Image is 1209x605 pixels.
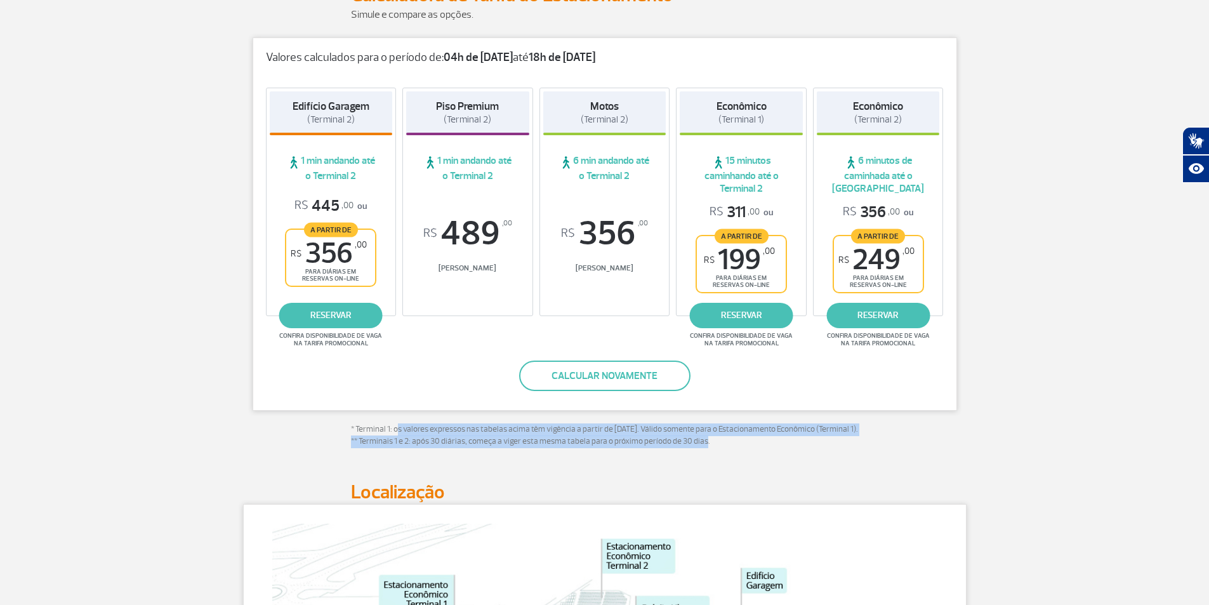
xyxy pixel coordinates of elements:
span: (Terminal 2) [307,114,355,126]
sup: ,00 [763,246,775,256]
span: 1 min andando até o Terminal 2 [406,154,529,182]
strong: Econômico [853,100,903,113]
strong: 18h de [DATE] [529,50,595,65]
p: Simule e compare as opções. [351,7,859,22]
div: Plugin de acessibilidade da Hand Talk. [1182,127,1209,183]
span: (Terminal 2) [854,114,902,126]
span: Confira disponibilidade de vaga na tarifa promocional [825,332,932,347]
span: para diárias em reservas on-line [708,274,775,289]
span: 356 [843,203,900,222]
span: A partir de [715,229,769,243]
p: * Terminal 1: os valores expressos nas tabelas acima têm vigência a partir de [DATE]. Válido some... [351,423,859,448]
strong: Econômico [717,100,767,113]
span: [PERSON_NAME] [543,263,666,273]
span: 489 [406,216,529,251]
span: Confira disponibilidade de vaga na tarifa promocional [688,332,795,347]
span: 356 [291,239,367,268]
sup: R$ [561,227,575,241]
span: 311 [710,203,760,222]
p: Valores calculados para o período de: até [266,51,944,65]
span: 356 [543,216,666,251]
sup: ,00 [355,239,367,250]
strong: Motos [590,100,619,113]
p: ou [843,203,913,222]
span: (Terminal 2) [444,114,491,126]
p: ou [710,203,773,222]
a: reservar [279,303,383,328]
span: (Terminal 1) [718,114,764,126]
sup: R$ [423,227,437,241]
span: 199 [704,246,775,274]
sup: R$ [704,255,715,265]
h2: Localização [351,481,859,504]
a: reservar [826,303,930,328]
span: 15 minutos caminhando até o Terminal 2 [680,154,803,195]
button: Calcular novamente [519,361,690,391]
sup: ,00 [638,216,648,230]
span: 249 [838,246,915,274]
strong: Edifício Garagem [293,100,369,113]
span: (Terminal 2) [581,114,628,126]
sup: ,00 [902,246,915,256]
strong: 04h de [DATE] [444,50,513,65]
span: 445 [294,196,353,216]
span: 1 min andando até o Terminal 2 [270,154,393,182]
strong: Piso Premium [436,100,499,113]
button: Abrir tradutor de língua de sinais. [1182,127,1209,155]
span: A partir de [851,229,905,243]
span: para diárias em reservas on-line [845,274,912,289]
sup: R$ [291,248,301,259]
button: Abrir recursos assistivos. [1182,155,1209,183]
span: 6 minutos de caminhada até o [GEOGRAPHIC_DATA] [817,154,940,195]
a: reservar [690,303,793,328]
span: para diárias em reservas on-line [297,268,364,283]
span: A partir de [304,222,358,237]
sup: R$ [838,255,849,265]
sup: ,00 [502,216,512,230]
span: 6 min andando até o Terminal 2 [543,154,666,182]
p: ou [294,196,367,216]
span: Confira disponibilidade de vaga na tarifa promocional [277,332,384,347]
span: [PERSON_NAME] [406,263,529,273]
